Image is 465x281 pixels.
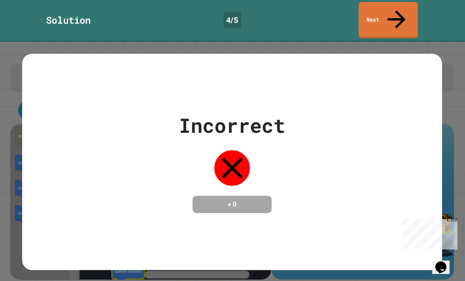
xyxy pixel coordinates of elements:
[432,249,457,273] iframe: chat widget
[400,215,457,249] iframe: chat widget
[224,12,242,28] div: 4 / 5
[3,3,54,50] div: Chat with us now!Close
[201,199,264,208] h4: + 0
[179,110,286,140] div: Incorrect
[359,2,418,38] a: Next
[47,13,91,27] div: Solution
